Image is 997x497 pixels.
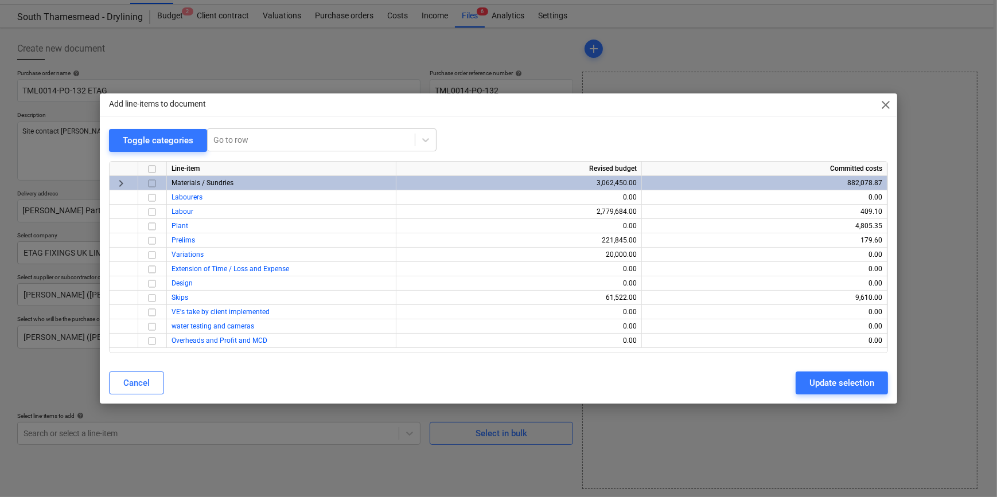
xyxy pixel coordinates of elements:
[172,222,188,230] a: Plant
[401,176,637,190] div: 3,062,450.00
[647,291,882,305] div: 9,610.00
[647,233,882,248] div: 179.60
[401,248,637,262] div: 20,000.00
[401,262,637,276] div: 0.00
[940,442,997,497] iframe: Chat Widget
[401,319,637,334] div: 0.00
[647,319,882,334] div: 0.00
[647,190,882,205] div: 0.00
[172,336,267,345] a: Overheads and Profit and MCD
[109,129,207,152] button: Toggle categories
[172,322,254,330] a: water testing and cameras
[647,205,882,219] div: 409.10
[401,205,637,219] div: 2,779,684.00
[796,371,888,394] button: Update selection
[642,162,887,176] div: Committed costs
[396,162,642,176] div: Revised budget
[647,276,882,291] div: 0.00
[123,133,193,148] div: Toggle categories
[647,176,882,190] div: 882,078.87
[172,251,204,259] a: Variations
[647,334,882,348] div: 0.00
[123,375,150,390] div: Cancel
[401,219,637,233] div: 0.00
[172,208,193,216] a: Labour
[172,308,270,316] a: VE's take by client implemented
[172,279,193,287] a: Design
[647,305,882,319] div: 0.00
[809,375,874,390] div: Update selection
[401,190,637,205] div: 0.00
[172,193,202,201] a: Labourers
[114,177,128,190] span: keyboard_arrow_right
[401,291,637,305] div: 61,522.00
[172,265,289,273] a: Extension of Time / Loss and Expense
[172,236,195,244] a: Prelims
[647,262,882,276] div: 0.00
[401,233,637,248] div: 221,845.00
[647,248,882,262] div: 0.00
[647,219,882,233] div: 4,805.35
[167,162,396,176] div: Line-item
[401,334,637,348] div: 0.00
[401,305,637,319] div: 0.00
[401,276,637,291] div: 0.00
[109,98,206,110] p: Add line-items to document
[172,293,188,302] a: Skips
[109,371,164,394] button: Cancel
[879,98,893,112] span: close
[172,179,233,187] span: Materials / Sundries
